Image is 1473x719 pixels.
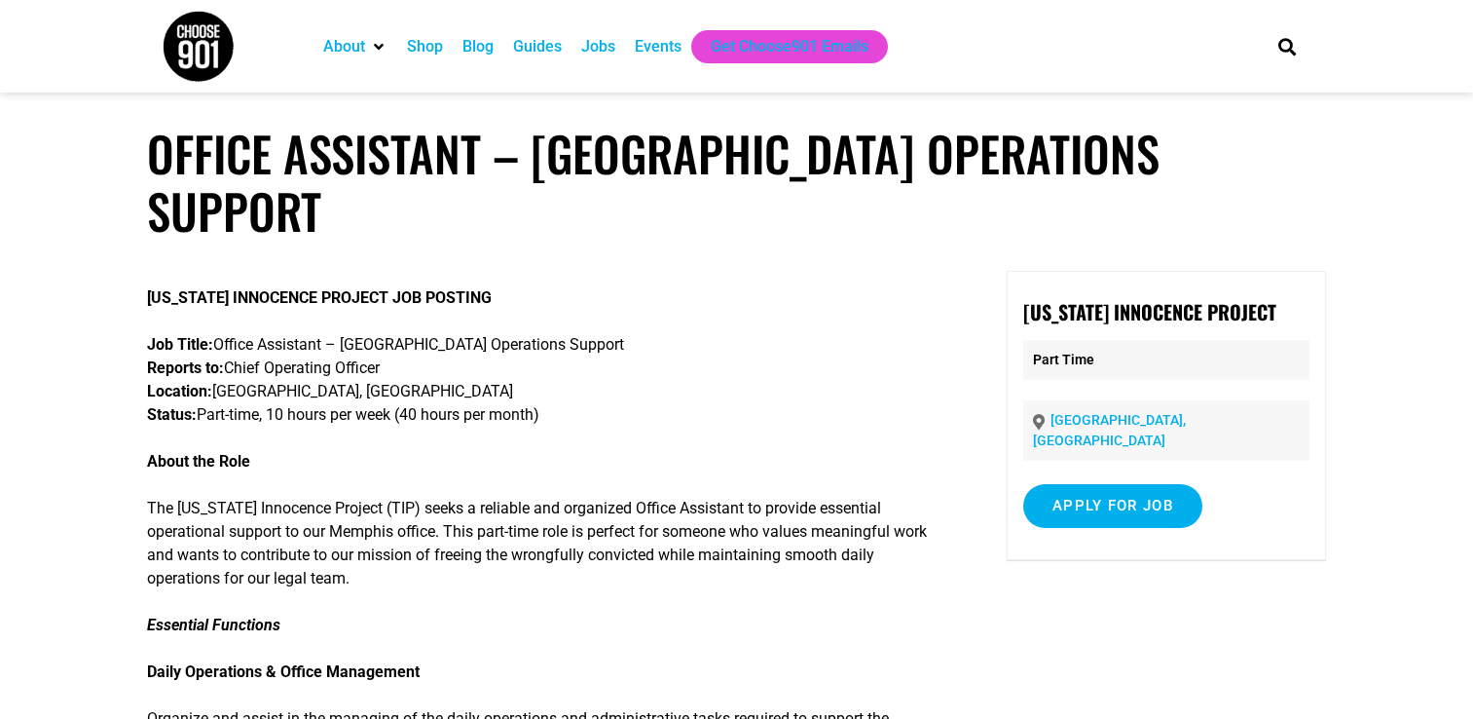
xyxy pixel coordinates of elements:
[323,35,365,58] a: About
[462,35,494,58] a: Blog
[313,30,1244,63] nav: Main nav
[147,335,213,354] strong: Job Title:
[1023,340,1309,380] p: Part Time
[711,35,868,58] a: Get Choose901 Emails
[407,35,443,58] a: Shop
[147,452,250,471] strong: About the Role
[147,662,420,681] strong: Daily Operations & Office Management
[147,359,224,377] strong: Reports to:
[147,333,947,427] p: Office Assistant – [GEOGRAPHIC_DATA] Operations Support Chief Operating Officer [GEOGRAPHIC_DATA]...
[1023,297,1276,326] strong: [US_STATE] Innocence Project
[581,35,615,58] a: Jobs
[147,382,212,400] strong: Location:
[147,497,947,590] p: The [US_STATE] Innocence Project (TIP) seeks a reliable and organized Office Assistant to provide...
[147,288,492,307] strong: [US_STATE] INNOCENCE PROJECT JOB POSTING
[1270,30,1303,62] div: Search
[1033,412,1186,448] a: [GEOGRAPHIC_DATA], [GEOGRAPHIC_DATA]
[147,405,197,424] strong: Status:
[635,35,681,58] a: Events
[147,125,1325,240] h1: Office Assistant – [GEOGRAPHIC_DATA] Operations Support
[513,35,562,58] a: Guides
[1023,484,1202,528] input: Apply for job
[313,30,397,63] div: About
[147,616,280,634] strong: Essential Functions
